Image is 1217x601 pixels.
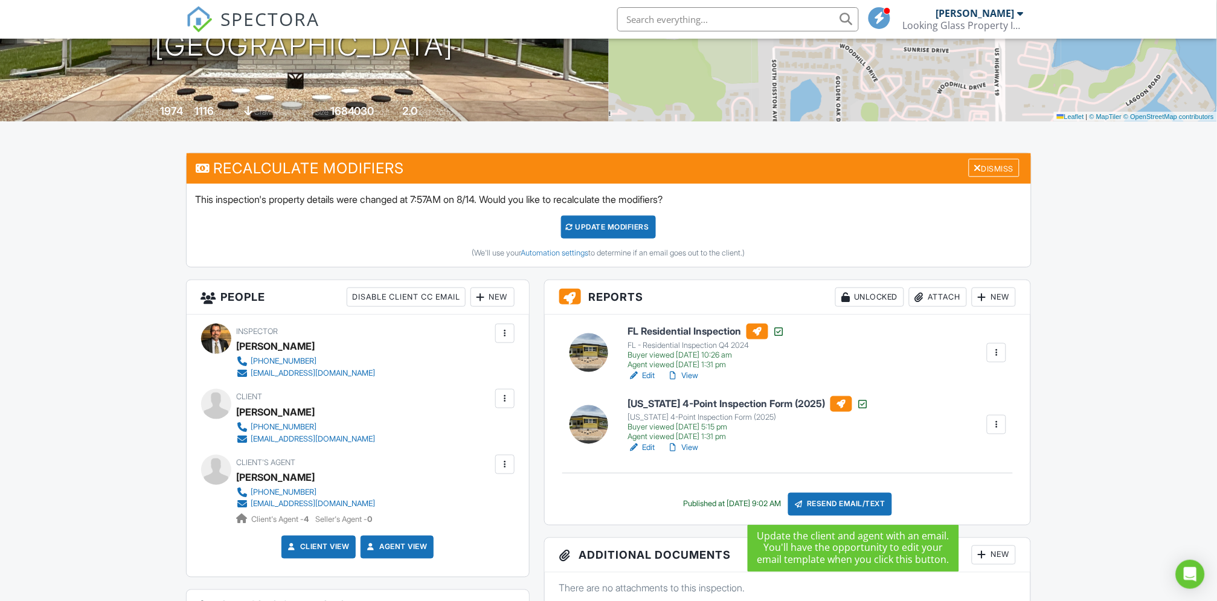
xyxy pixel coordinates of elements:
div: Dismiss [969,159,1020,178]
span: Client's Agent - [252,515,311,524]
strong: 0 [368,515,373,524]
a: © MapTiler [1090,113,1122,120]
div: 1974 [160,104,183,117]
a: FL Residential Inspection FL - Residential Inspection Q4 2024 Buyer viewed [DATE] 10:26 am Agent ... [628,324,785,370]
strong: 4 [304,515,309,524]
a: [EMAIL_ADDRESS][DOMAIN_NAME] [237,367,376,379]
div: (We'll use your to determine if an email goes out to the client.) [196,248,1022,258]
div: Published at [DATE] 9:02 AM [683,500,781,509]
div: New [972,288,1016,307]
div: [PERSON_NAME] [237,337,315,355]
div: 2.0 [403,104,418,117]
a: Client View [286,541,350,553]
span: bathrooms [420,108,454,117]
span: crawlspace [254,108,292,117]
a: [PERSON_NAME] [237,468,315,486]
div: Agent viewed [DATE] 1:31 pm [628,432,869,442]
a: View [667,442,699,454]
div: Looking Glass Property Inspections, LLC. [903,19,1024,31]
a: © OpenStreetMap contributors [1124,113,1214,120]
div: UPDATE Modifiers [561,216,656,239]
a: [PHONE_NUMBER] [237,421,376,433]
span: | [1086,113,1088,120]
span: SPECTORA [221,6,320,31]
h3: Recalculate Modifiers [187,153,1031,183]
h3: Additional Documents [545,538,1031,573]
div: 1684030 [330,104,374,117]
a: [PHONE_NUMBER] [237,486,376,498]
a: Edit [628,442,655,454]
h3: Reports [545,280,1031,315]
div: 1116 [194,104,214,117]
div: New [972,545,1016,565]
span: Client [237,392,263,401]
span: sq.ft. [376,108,391,117]
div: New [470,288,515,307]
div: [PERSON_NAME] [936,7,1015,19]
a: Automation settings [521,248,589,257]
div: [PHONE_NUMBER] [251,422,317,432]
div: [PERSON_NAME] [237,403,315,421]
a: Edit [628,370,655,382]
h6: [US_STATE] 4-Point Inspection Form (2025) [628,396,869,412]
span: Client's Agent [237,458,296,467]
div: [PHONE_NUMBER] [251,487,317,497]
input: Search everything... [617,7,859,31]
div: This inspection's property details were changed at 7:57AM on 8/14. Would you like to recalculate ... [187,184,1031,267]
img: The Best Home Inspection Software - Spectora [186,6,213,33]
span: sq. ft. [216,108,233,117]
span: Inspector [237,327,278,336]
div: Open Intercom Messenger [1176,560,1205,589]
div: [EMAIL_ADDRESS][DOMAIN_NAME] [251,368,376,378]
a: Agent View [365,541,427,553]
h3: People [187,280,529,315]
p: There are no attachments to this inspection. [559,582,1016,595]
div: Resend Email/Text [788,493,892,516]
a: SPECTORA [186,16,320,42]
div: [EMAIL_ADDRESS][DOMAIN_NAME] [251,434,376,444]
div: Attach [909,288,967,307]
div: FL - Residential Inspection Q4 2024 [628,341,785,350]
a: [EMAIL_ADDRESS][DOMAIN_NAME] [237,498,376,510]
div: [US_STATE] 4-Point Inspection Form (2025) [628,413,869,422]
a: [EMAIL_ADDRESS][DOMAIN_NAME] [237,433,376,445]
span: Lot Size [303,108,329,117]
div: [PHONE_NUMBER] [251,356,317,366]
a: Leaflet [1057,113,1084,120]
div: Agent viewed [DATE] 1:31 pm [628,360,785,370]
div: Buyer viewed [DATE] 5:15 pm [628,422,869,432]
div: [EMAIL_ADDRESS][DOMAIN_NAME] [251,500,376,509]
span: Built [145,108,158,117]
span: Seller's Agent - [316,515,373,524]
a: [PHONE_NUMBER] [237,355,376,367]
h6: FL Residential Inspection [628,324,785,339]
a: View [667,370,699,382]
a: [US_STATE] 4-Point Inspection Form (2025) [US_STATE] 4-Point Inspection Form (2025) Buyer viewed ... [628,396,869,442]
div: Disable Client CC Email [347,288,466,307]
div: Buyer viewed [DATE] 10:26 am [628,350,785,360]
div: Unlocked [835,288,904,307]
